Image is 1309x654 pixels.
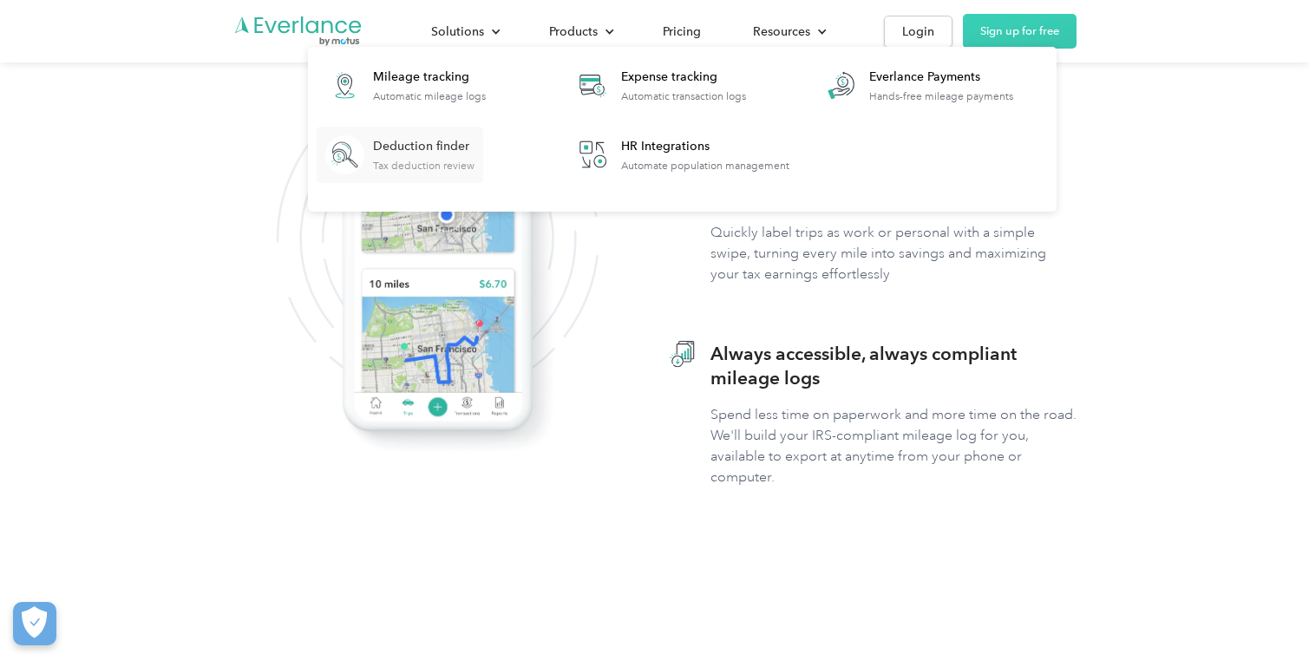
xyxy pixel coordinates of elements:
div: Resources [753,21,810,43]
div: Login [902,21,934,43]
div: Solutions [414,16,514,47]
a: Pricing [645,16,718,47]
a: Everlance PaymentsHands-free mileage payments [813,57,1022,114]
div: Automatic transaction logs [621,90,746,102]
h3: Always accessible, always compliant mileage logs [710,342,1077,390]
div: Tax deduction review [373,160,475,172]
a: Expense trackingAutomatic transaction logs [565,57,755,114]
div: Products [549,21,598,43]
img: Everlance top mileage tracking app [315,19,560,458]
div: Hands-free mileage payments [869,90,1013,102]
a: Deduction finderTax deduction review [317,127,483,183]
div: Mileage tracking [373,69,486,86]
div: Resources [736,16,841,47]
p: Quickly label trips as work or personal with a simple swipe, turning every mile into savings and ... [710,222,1077,284]
div: Automatic mileage logs [373,90,486,102]
div: Products [532,16,628,47]
nav: Products [308,47,1057,212]
div: HR Integrations [621,138,789,155]
a: Go to homepage [233,15,363,48]
div: Pricing [663,21,701,43]
div: Solutions [431,21,484,43]
p: Spend less time on paperwork and more time on the road. We'll build your IRS-compliant mileage lo... [710,404,1077,487]
div: Automate population management [621,160,789,172]
a: Mileage trackingAutomatic mileage logs [317,57,494,114]
div: Everlance Payments [869,69,1013,86]
div: Deduction finder [373,138,475,155]
a: Login [884,16,952,48]
a: HR IntegrationsAutomate population management [565,127,798,183]
a: Sign up for free [963,14,1077,49]
button: Cookies Settings [13,602,56,645]
div: Expense tracking [621,69,746,86]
